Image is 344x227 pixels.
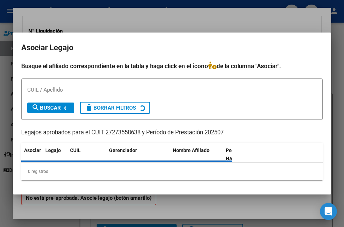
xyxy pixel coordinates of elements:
[85,105,136,111] span: Borrar Filtros
[24,147,41,153] span: Asociar
[109,147,137,153] span: Gerenciador
[80,102,150,114] button: Borrar Filtros
[106,143,170,166] datatable-header-cell: Gerenciador
[42,143,67,166] datatable-header-cell: Legajo
[223,143,271,166] datatable-header-cell: Periodo Habilitado
[21,128,323,137] p: Legajos aprobados para el CUIT 27273558638 y Período de Prestación 202507
[320,203,337,220] div: Open Intercom Messenger
[70,147,81,153] span: CUIL
[21,62,323,71] h4: Busque el afiliado correspondiente en la tabla y haga click en el ícono de la columna "Asociar".
[31,105,61,111] span: Buscar
[173,147,210,153] span: Nombre Afiliado
[27,103,74,113] button: Buscar
[21,143,42,166] datatable-header-cell: Asociar
[85,103,93,112] mat-icon: delete
[170,143,223,166] datatable-header-cell: Nombre Afiliado
[31,103,40,112] mat-icon: search
[21,41,323,54] h2: Asociar Legajo
[67,143,106,166] datatable-header-cell: CUIL
[21,163,323,180] div: 0 registros
[45,147,61,153] span: Legajo
[226,147,250,161] span: Periodo Habilitado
